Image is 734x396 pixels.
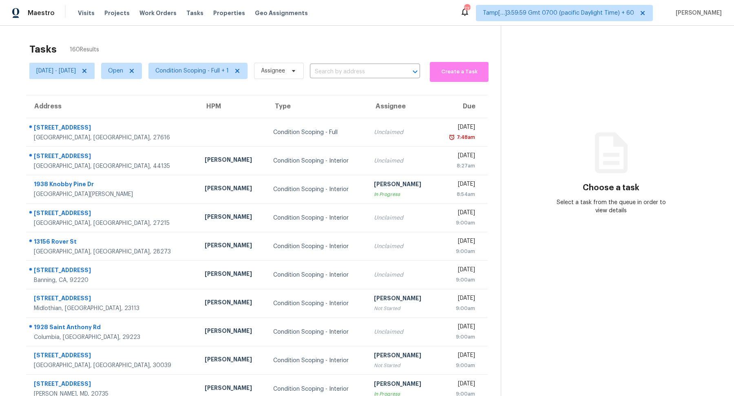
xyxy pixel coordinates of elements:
span: Geo Assignments [255,9,308,17]
button: Open [409,66,421,77]
div: Banning, CA, 92220 [34,276,192,284]
div: [PERSON_NAME] [205,355,260,365]
div: 9:00am [442,333,475,341]
div: Unclaimed [374,328,429,336]
span: [DATE] - [DATE] [36,67,76,75]
div: Unclaimed [374,242,429,251]
div: [DATE] [442,380,475,390]
div: [GEOGRAPHIC_DATA], [GEOGRAPHIC_DATA], 44135 [34,162,192,170]
div: [PERSON_NAME] [374,351,429,361]
th: Due [436,95,488,118]
h3: Choose a task [583,184,639,192]
div: In Progress [374,190,429,198]
div: [PERSON_NAME] [205,156,260,166]
div: [DATE] [442,351,475,361]
div: Condition Scoping - Full [273,128,360,136]
div: [STREET_ADDRESS] [34,266,192,276]
div: 1928 Saint Anthony Rd [34,323,192,333]
div: [PERSON_NAME] [205,384,260,394]
th: HPM [198,95,267,118]
span: Work Orders [139,9,177,17]
div: [GEOGRAPHIC_DATA][PERSON_NAME] [34,190,192,198]
div: [STREET_ADDRESS] [34,380,192,390]
div: [GEOGRAPHIC_DATA], [GEOGRAPHIC_DATA], 27215 [34,219,192,227]
div: [GEOGRAPHIC_DATA], [GEOGRAPHIC_DATA], 30039 [34,361,192,370]
div: [STREET_ADDRESS] [34,123,192,134]
div: [DATE] [442,209,475,219]
div: [STREET_ADDRESS] [34,294,192,304]
div: 9:00am [442,247,475,255]
div: 9:00am [442,304,475,312]
span: Tamp[…]3:59:59 Gmt 0700 (pacific Daylight Time) + 60 [483,9,634,17]
div: [PERSON_NAME] [374,380,429,390]
div: [PERSON_NAME] [374,180,429,190]
div: [DATE] [442,294,475,304]
div: 9:00am [442,276,475,284]
div: 7:48am [455,133,475,141]
div: [PERSON_NAME] [205,298,260,308]
div: Condition Scoping - Interior [273,271,360,279]
div: [GEOGRAPHIC_DATA], [GEOGRAPHIC_DATA], 28273 [34,248,192,256]
div: Unclaimed [374,128,429,136]
span: Condition Scoping - Full + 1 [155,67,229,75]
div: Condition Scoping - Interior [273,356,360,365]
div: [PERSON_NAME] [205,213,260,223]
div: Unclaimed [374,271,429,279]
div: [PERSON_NAME] [205,184,260,194]
div: Unclaimed [374,157,429,165]
span: Projects [104,9,130,17]
div: Condition Scoping - Interior [273,157,360,165]
div: [PERSON_NAME] [374,294,429,304]
div: Condition Scoping - Interior [273,328,360,336]
th: Assignee [367,95,436,118]
div: 8:54am [442,190,475,198]
button: Create a Task [430,62,489,82]
div: [GEOGRAPHIC_DATA], [GEOGRAPHIC_DATA], 27616 [34,134,192,142]
img: Overdue Alarm Icon [449,133,455,141]
div: Condition Scoping - Interior [273,385,360,393]
span: Maestro [28,9,55,17]
div: Midlothian, [GEOGRAPHIC_DATA], 23113 [34,304,192,312]
span: Assignee [261,67,285,75]
span: Create a Task [434,67,484,77]
div: [DATE] [442,180,475,190]
div: 737 [464,5,470,13]
div: 1938 Knobby Pine Dr [34,180,192,190]
div: Condition Scoping - Interior [273,185,360,194]
span: [PERSON_NAME] [672,9,722,17]
div: [PERSON_NAME] [205,270,260,280]
div: [DATE] [442,237,475,247]
span: Properties [213,9,245,17]
div: Condition Scoping - Interior [273,214,360,222]
div: Condition Scoping - Interior [273,299,360,308]
div: 13156 Rover St [34,238,192,248]
span: Open [108,67,123,75]
span: Tasks [186,10,203,16]
div: 8:27am [442,162,475,170]
div: [DATE] [442,323,475,333]
div: Unclaimed [374,214,429,222]
div: 9:00am [442,361,475,370]
input: Search by address [310,66,397,78]
div: [DATE] [442,152,475,162]
div: Columbia, [GEOGRAPHIC_DATA], 29223 [34,333,192,341]
div: Condition Scoping - Interior [273,242,360,251]
div: [DATE] [442,266,475,276]
div: [STREET_ADDRESS] [34,152,192,162]
span: 160 Results [70,46,99,54]
div: Not Started [374,361,429,370]
th: Type [267,95,367,118]
th: Address [26,95,198,118]
h2: Tasks [29,45,57,53]
div: Not Started [374,304,429,312]
div: [STREET_ADDRESS] [34,351,192,361]
div: 9:00am [442,219,475,227]
span: Visits [78,9,95,17]
div: [PERSON_NAME] [205,327,260,337]
div: [STREET_ADDRESS] [34,209,192,219]
div: [PERSON_NAME] [205,241,260,251]
div: Select a task from the queue in order to view details [556,198,666,215]
div: [DATE] [442,123,475,133]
